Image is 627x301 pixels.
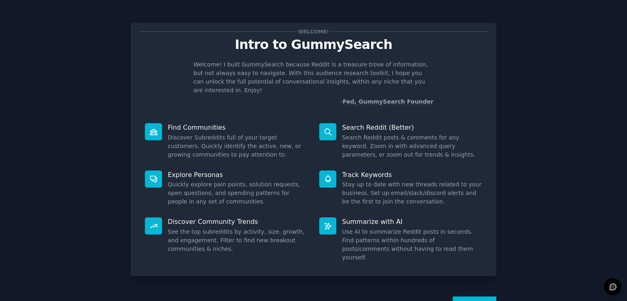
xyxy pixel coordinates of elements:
p: Welcome! I built GummySearch because Reddit is a treasure trove of information, but not always ea... [193,60,434,95]
dd: Search Reddit posts & comments for any keyword. Zoom in with advanced query parameters, or zoom o... [342,133,482,159]
dd: Quickly explore pain points, solution requests, open questions, and spending patterns for people ... [168,180,308,206]
a: Fed, GummySearch Founder [342,98,434,105]
p: Track Keywords [342,170,482,179]
dd: See the top subreddits by activity, size, growth, and engagement. Filter to find new breakout com... [168,228,308,253]
p: Intro to GummySearch [139,38,488,52]
div: - [340,97,434,106]
span: Welcome! [297,27,330,36]
p: Summarize with AI [342,217,482,226]
dd: Stay up to date with new threads related to your business. Set up email/slack/discord alerts and ... [342,180,482,206]
dd: Discover Subreddits full of your target customers. Quickly identify the active, new, or growing c... [168,133,308,159]
p: Explore Personas [168,170,308,179]
p: Search Reddit (Better) [342,123,482,132]
dd: Use AI to summarize Reddit posts in seconds. Find patterns within hundreds of posts/comments with... [342,228,482,262]
p: Find Communities [168,123,308,132]
p: Discover Community Trends [168,217,308,226]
